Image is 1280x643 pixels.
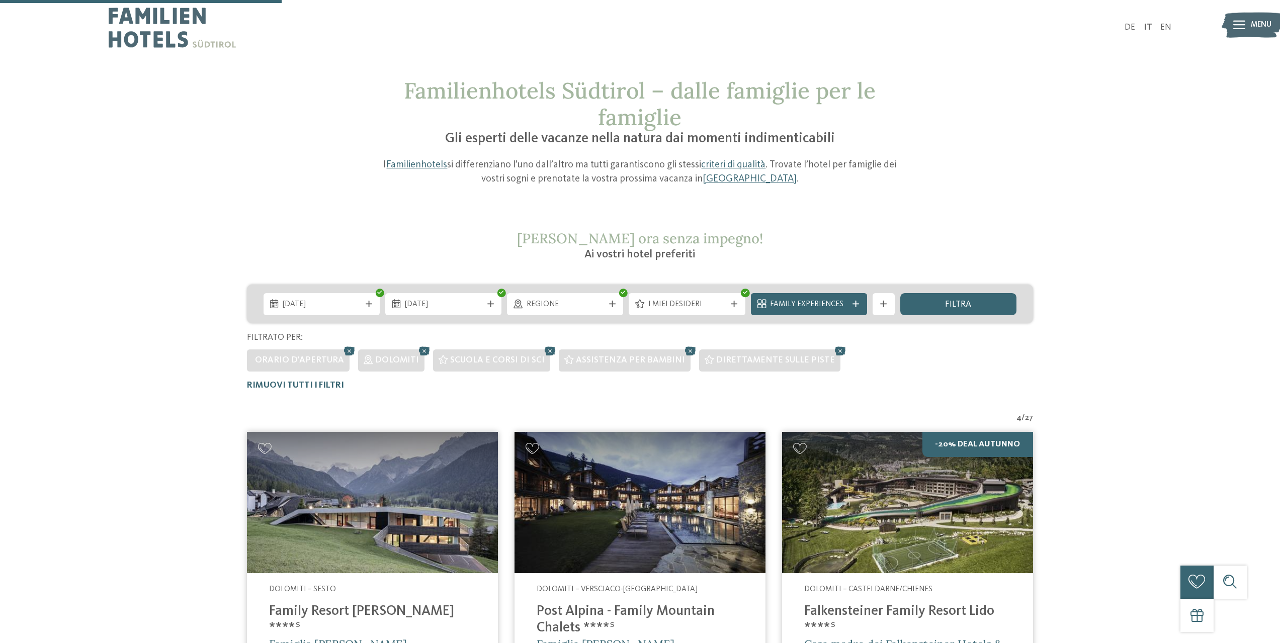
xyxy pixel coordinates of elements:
span: Menu [1251,20,1271,31]
span: Direttamente sulle piste [716,356,835,364]
a: DE [1125,23,1135,32]
span: Dolomiti – Sesto [269,585,336,593]
h4: Post Alpina - Family Mountain Chalets ****ˢ [537,603,743,636]
span: 27 [1025,413,1033,424]
span: [PERSON_NAME] ora senza impegno! [517,229,763,247]
span: Rimuovi tutti i filtri [247,381,344,390]
a: Familienhotels [386,160,447,170]
span: Assistenza per bambini [576,356,685,364]
span: Dolomiti – Versciaco-[GEOGRAPHIC_DATA] [537,585,698,593]
a: EN [1160,23,1171,32]
span: [DATE] [283,299,360,310]
h4: Family Resort [PERSON_NAME] ****ˢ [269,603,476,636]
span: [DATE] [405,299,482,310]
span: I miei desideri [648,299,726,310]
img: Family Resort Rainer ****ˢ [247,432,498,573]
a: IT [1144,23,1152,32]
span: Family Experiences [770,299,847,310]
span: / [1021,413,1025,424]
span: Regione [527,299,604,310]
span: filtra [945,300,971,309]
span: Familienhotels Südtirol – dalle famiglie per le famiglie [404,76,876,131]
span: Dolomiti [375,356,419,364]
p: I si differenziano l’uno dall’altro ma tutti garantiscono gli stessi . Trovate l’hotel per famigl... [377,158,903,186]
span: Orario d'apertura [255,356,344,364]
span: Filtrato per: [247,333,303,342]
img: Post Alpina - Family Mountain Chalets ****ˢ [515,432,765,573]
h4: Falkensteiner Family Resort Lido ****ˢ [804,603,1011,636]
span: Gli esperti delle vacanze nella natura dai momenti indimenticabili [445,132,835,146]
a: criteri di qualità [701,160,765,170]
span: Dolomiti – Casteldarne/Chienes [804,585,932,593]
span: 4 [1016,413,1021,424]
span: Scuola e corsi di sci [450,356,545,364]
span: Ai vostri hotel preferiti [584,249,695,260]
a: [GEOGRAPHIC_DATA] [703,174,797,184]
img: Cercate un hotel per famiglie? Qui troverete solo i migliori! [782,432,1033,573]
